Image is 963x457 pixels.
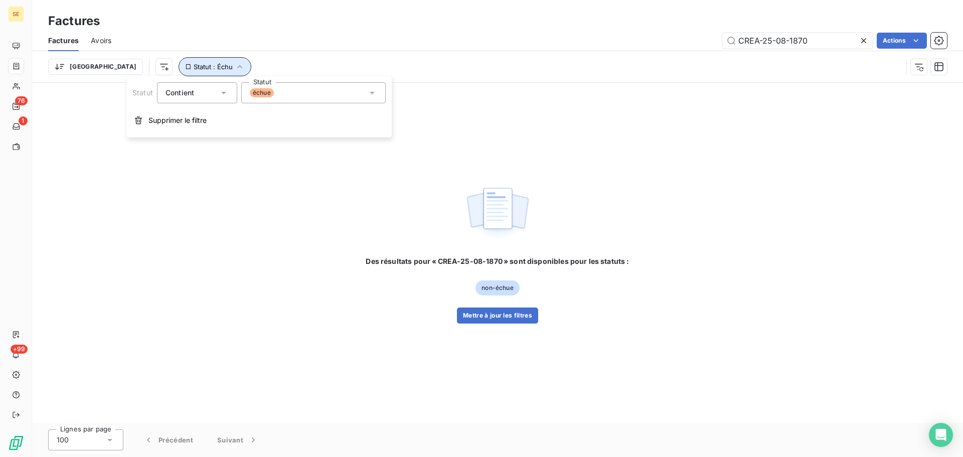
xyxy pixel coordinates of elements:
span: 76 [15,96,28,105]
button: Suivant [205,429,270,450]
span: Supprimer le filtre [148,115,207,125]
div: Open Intercom Messenger [929,423,953,447]
span: échue [250,88,274,97]
span: Avoirs [91,36,111,46]
span: Des résultats pour « CREA-25-08-1870 » sont disponibles pour les statuts : [366,256,629,266]
button: Supprimer le filtre [126,109,392,131]
span: Statut [132,88,153,97]
img: Logo LeanPay [8,435,24,451]
span: Factures [48,36,79,46]
img: empty state [465,182,530,244]
span: Contient [166,88,194,97]
h3: Factures [48,12,100,30]
span: 100 [57,435,69,445]
span: non-échue [475,280,519,295]
span: Statut : Échu [194,63,233,71]
span: 1 [19,116,28,125]
span: +99 [11,345,28,354]
button: [GEOGRAPHIC_DATA] [48,59,143,75]
input: Rechercher [722,33,873,49]
div: SE [8,6,24,22]
button: Précédent [131,429,205,450]
button: Actions [877,33,927,49]
button: Mettre à jour les filtres [457,308,538,324]
button: Statut : Échu [179,57,251,76]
